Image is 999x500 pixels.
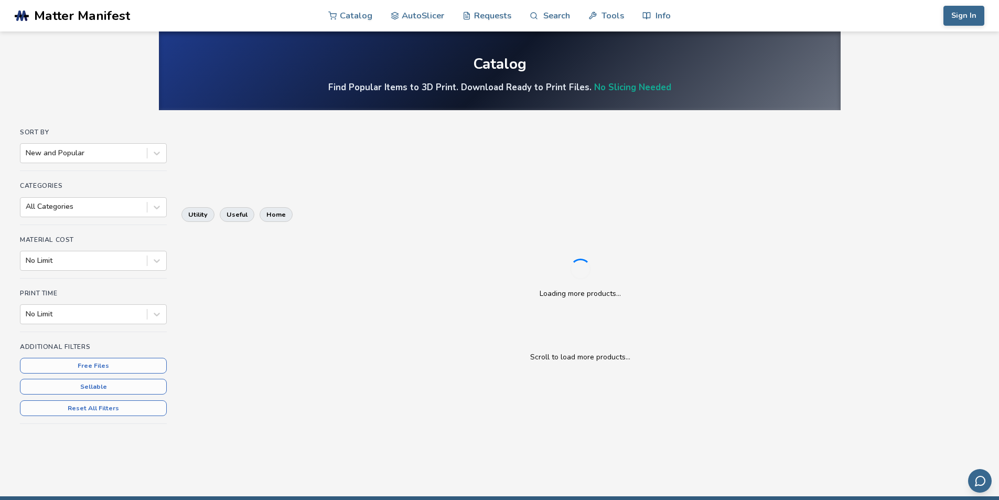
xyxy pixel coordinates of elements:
h4: Print Time [20,290,167,297]
p: Loading more products... [540,288,621,299]
button: Send feedback via email [968,469,992,493]
h4: Additional Filters [20,343,167,350]
button: home [260,207,293,222]
span: Matter Manifest [34,8,130,23]
button: Reset All Filters [20,400,167,416]
button: utility [181,207,214,222]
p: Scroll to load more products... [192,352,969,363]
h4: Material Cost [20,236,167,243]
h4: Sort By [20,129,167,136]
button: Sign In [943,6,984,26]
h4: Categories [20,182,167,189]
div: Catalog [473,56,527,72]
input: No Limit [26,257,28,265]
button: useful [220,207,254,222]
button: Sellable [20,379,167,395]
h4: Find Popular Items to 3D Print. Download Ready to Print Files. [328,81,671,93]
a: No Slicing Needed [594,81,671,93]
input: No Limit [26,310,28,318]
button: Free Files [20,358,167,374]
input: New and Popular [26,149,28,157]
input: All Categories [26,203,28,211]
